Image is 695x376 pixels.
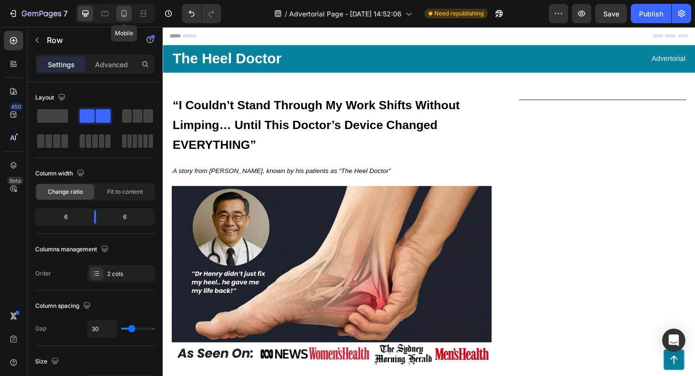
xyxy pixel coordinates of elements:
input: Auto [88,320,117,337]
div: Columns management [35,243,111,256]
div: 6 [104,210,153,224]
div: Size [35,355,61,368]
div: Order [35,269,51,278]
div: Column width [35,167,86,180]
div: 2 cols [107,270,153,278]
button: 7 [4,4,72,23]
span: Save [603,10,619,18]
i: A story from [PERSON_NAME], known by his patients as “The Heel Doctor” [11,153,248,160]
div: Beta [7,177,23,185]
strong: “I Couldn’t Stand Through My Work Shifts Without Limping… Until This Doctor’s Device Changed EVER... [11,78,323,136]
img: gempages_585505928783070013-94c04b6f-90a3-4fb9-a602-5bf7c9bcff3b.jpg [10,173,358,369]
div: Publish [639,9,663,19]
div: 6 [37,210,86,224]
iframe: Design area [163,27,695,376]
p: 7 [63,8,68,19]
button: Publish [631,4,671,23]
span: Advertorial Page - [DATE] 14:52:06 [289,9,402,19]
span: Need republishing [434,9,484,18]
p: Advertorial [292,29,569,40]
span: Fit to content [107,188,143,196]
p: Settings [48,59,75,70]
p: Advanced [95,59,128,70]
div: Layout [35,91,68,104]
div: Undo/Redo [182,4,221,23]
span: / [285,9,287,19]
div: 450 [9,103,23,111]
div: Gap [35,324,46,333]
p: Row [47,34,129,46]
div: Open Intercom Messenger [662,329,685,352]
button: Save [595,4,627,23]
div: Column spacing [35,300,93,313]
span: Change ratio [48,188,83,196]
